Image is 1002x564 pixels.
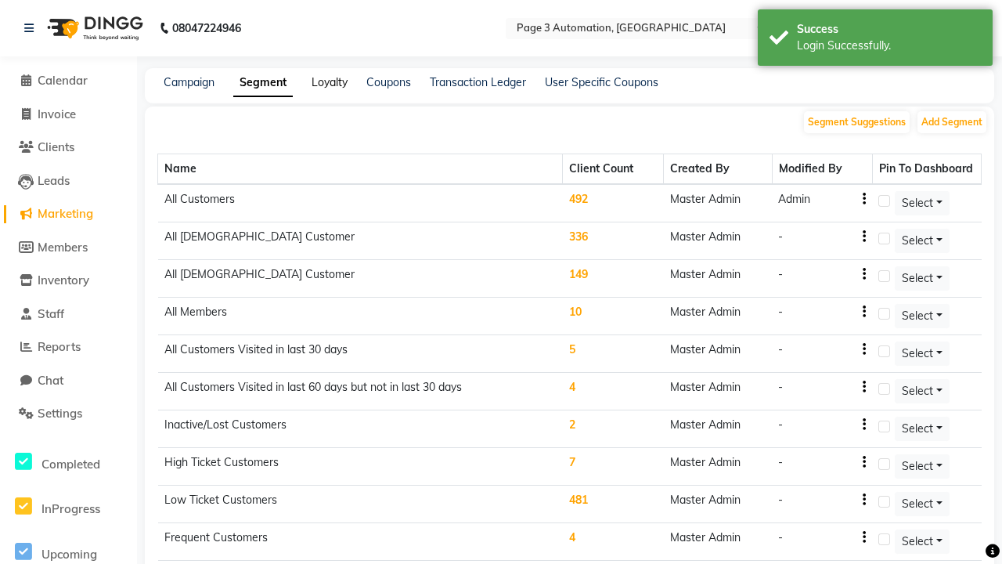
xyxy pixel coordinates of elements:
td: Master Admin [664,523,772,561]
td: Master Admin [664,260,772,298]
td: All Customers [158,184,563,222]
button: Add Segment [917,111,986,133]
span: Settings [38,406,82,421]
a: Members [4,239,133,257]
td: All [DEMOGRAPHIC_DATA] Customer [158,222,563,260]
td: 492 [563,184,664,222]
td: 336 [563,222,664,260]
span: Select [902,346,933,360]
span: Leads [38,173,70,188]
span: InProgress [41,501,100,516]
td: Master Admin [664,222,772,260]
td: 4 [563,523,664,561]
td: 2 [563,410,664,448]
span: Completed [41,457,100,472]
div: - [778,530,783,546]
span: Select [902,233,933,248]
td: Master Admin [664,410,772,448]
td: Frequent Customers [158,523,563,561]
span: Select [902,196,933,210]
td: High Ticket Customers [158,448,563,486]
td: All [DEMOGRAPHIC_DATA] Customer [158,260,563,298]
td: All Customers Visited in last 30 days [158,335,563,373]
span: Marketing [38,206,93,221]
td: 4 [563,373,664,410]
span: Calendar [38,73,88,88]
button: Segment Suggestions [804,111,910,133]
button: Select [895,342,950,366]
th: Name [158,154,563,185]
a: Clients [4,139,133,157]
td: All Members [158,298,563,335]
button: Select [895,191,950,215]
div: - [778,492,783,508]
td: 481 [563,486,664,523]
th: Client Count [563,154,664,185]
button: Select [895,417,950,441]
a: Leads [4,172,133,190]
a: Coupons [366,75,411,89]
span: Select [902,384,933,398]
span: Staff [38,306,64,321]
a: Calendar [4,72,133,90]
button: Select [895,229,950,253]
span: Select [902,497,933,511]
td: Master Admin [664,373,772,410]
span: Clients [38,139,74,154]
td: 149 [563,260,664,298]
div: - [778,229,783,245]
td: Low Ticket Customers [158,486,563,523]
span: Members [38,240,88,255]
a: Invoice [4,106,133,124]
span: Reports [38,339,81,354]
b: 08047224946 [172,6,241,50]
a: Segment [233,69,293,97]
td: Master Admin [664,298,772,335]
td: Master Admin [664,335,772,373]
span: Select [902,421,933,436]
td: 10 [563,298,664,335]
span: Select [902,459,933,473]
th: Created By [664,154,772,185]
td: Master Admin [664,184,772,222]
a: Marketing [4,205,133,223]
span: Chat [38,373,63,388]
div: - [778,266,783,283]
div: Login Successfully. [797,38,981,54]
a: Campaign [164,75,214,89]
a: User Specific Coupons [545,75,658,89]
a: Loyalty [312,75,348,89]
div: - [778,417,783,433]
span: Select [902,271,933,285]
div: - [778,454,783,471]
button: Select [895,492,950,516]
a: Reports [4,338,133,356]
th: Pin To Dashboard [872,154,981,185]
a: Staff [4,305,133,324]
th: Modified By [772,154,872,185]
div: - [778,342,783,358]
button: Select [895,454,950,479]
td: 5 [563,335,664,373]
div: - [778,379,783,396]
a: Chat [4,372,133,390]
button: Select [895,379,950,403]
span: Select [902,534,933,548]
td: Master Admin [664,486,772,523]
td: Inactive/Lost Customers [158,410,563,448]
span: Inventory [38,273,89,287]
a: Settings [4,405,133,423]
span: Select [902,309,933,323]
div: - [778,304,783,320]
div: Success [797,21,981,38]
td: 7 [563,448,664,486]
a: Inventory [4,272,133,290]
button: Select [895,266,950,291]
img: logo [40,6,147,50]
span: Invoice [38,107,76,121]
button: Select [895,530,950,554]
a: Transaction Ledger [430,75,526,89]
td: All Customers Visited in last 60 days but not in last 30 days [158,373,563,410]
div: Admin [778,191,810,208]
span: Upcoming [41,547,97,562]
